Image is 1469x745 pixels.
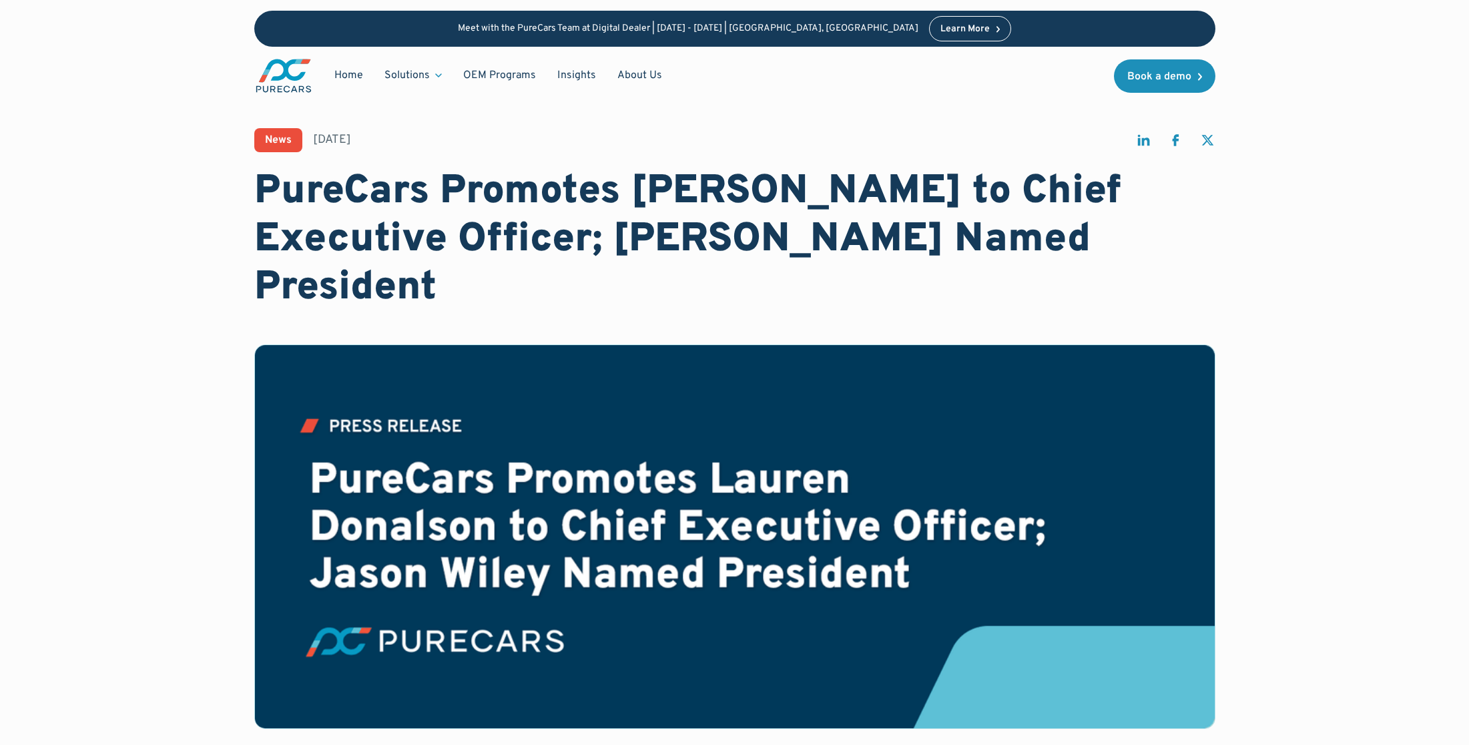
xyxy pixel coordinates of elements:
[374,63,453,88] div: Solutions
[254,168,1215,312] h1: PureCars Promotes [PERSON_NAME] to Chief Executive Officer; [PERSON_NAME] Named President
[1167,132,1183,154] a: share on facebook
[313,132,351,148] div: [DATE]
[265,135,292,146] div: News
[458,23,918,35] p: Meet with the PureCars Team at Digital Dealer | [DATE] - [DATE] | [GEOGRAPHIC_DATA], [GEOGRAPHIC_...
[453,63,547,88] a: OEM Programs
[1135,132,1151,154] a: share on linkedin
[929,16,1012,41] a: Learn More
[1114,59,1215,93] a: Book a demo
[324,63,374,88] a: Home
[607,63,673,88] a: About Us
[1199,132,1215,154] a: share on twitter
[384,68,430,83] div: Solutions
[254,57,313,94] img: purecars logo
[1127,71,1191,82] div: Book a demo
[940,25,990,34] div: Learn More
[547,63,607,88] a: Insights
[254,57,313,94] a: main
